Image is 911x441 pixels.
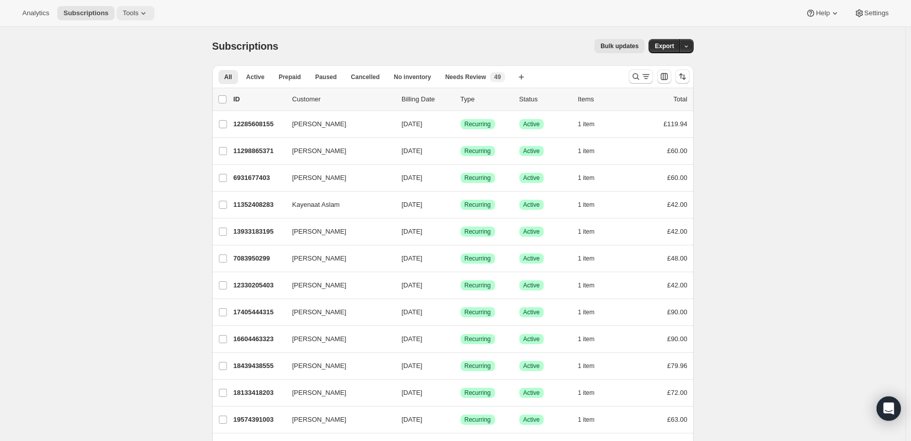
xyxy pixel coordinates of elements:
[523,416,540,424] span: Active
[402,416,423,423] span: [DATE]
[234,146,284,156] p: 11298865371
[212,41,279,52] span: Subscriptions
[234,251,688,266] div: 7083950299[PERSON_NAME][DATE]SuccessRecurringSuccessActive1 item£48.00
[465,335,491,343] span: Recurring
[578,94,629,104] div: Items
[465,416,491,424] span: Recurring
[234,413,688,427] div: 19574391003[PERSON_NAME][DATE]SuccessRecurringSuccessActive1 item£63.00
[523,120,540,128] span: Active
[234,94,688,104] div: IDCustomerBilling DateTypeStatusItemsTotal
[234,386,688,400] div: 18133418203[PERSON_NAME][DATE]SuccessRecurringSuccessActive1 item£72.00
[286,304,388,320] button: [PERSON_NAME]
[523,335,540,343] span: Active
[578,174,595,182] span: 1 item
[402,120,423,128] span: [DATE]
[667,362,688,370] span: £79.96
[465,120,491,128] span: Recurring
[292,334,347,344] span: [PERSON_NAME]
[234,280,284,290] p: 12330205403
[667,147,688,155] span: £60.00
[234,198,688,212] div: 11352408283Kayenaat Aslam[DATE]SuccessRecurringSuccessActive1 item£42.00
[402,254,423,262] span: [DATE]
[673,94,687,104] p: Total
[234,332,688,346] div: 16604463323[PERSON_NAME][DATE]SuccessRecurringSuccessActive1 item£90.00
[578,386,606,400] button: 1 item
[465,389,491,397] span: Recurring
[246,73,264,81] span: Active
[461,94,511,104] div: Type
[578,147,595,155] span: 1 item
[286,331,388,347] button: [PERSON_NAME]
[402,174,423,181] span: [DATE]
[286,224,388,240] button: [PERSON_NAME]
[667,416,688,423] span: £63.00
[667,335,688,343] span: £90.00
[578,413,606,427] button: 1 item
[578,416,595,424] span: 1 item
[292,227,347,237] span: [PERSON_NAME]
[578,228,595,236] span: 1 item
[292,94,394,104] p: Customer
[523,254,540,263] span: Active
[523,281,540,289] span: Active
[57,6,115,20] button: Subscriptions
[279,73,301,81] span: Prepaid
[234,171,688,185] div: 6931677403[PERSON_NAME][DATE]SuccessRecurringSuccessActive1 item£60.00
[523,308,540,316] span: Active
[286,250,388,267] button: [PERSON_NAME]
[494,73,501,81] span: 49
[578,198,606,212] button: 1 item
[465,174,491,182] span: Recurring
[523,362,540,370] span: Active
[629,69,653,84] button: Search and filter results
[402,335,423,343] span: [DATE]
[22,9,49,17] span: Analytics
[800,6,846,20] button: Help
[657,69,671,84] button: Customize table column order and visibility
[292,173,347,183] span: [PERSON_NAME]
[578,201,595,209] span: 1 item
[292,361,347,371] span: [PERSON_NAME]
[402,228,423,235] span: [DATE]
[286,116,388,132] button: [PERSON_NAME]
[402,362,423,370] span: [DATE]
[600,42,638,50] span: Bulk updates
[402,201,423,208] span: [DATE]
[578,305,606,319] button: 1 item
[292,388,347,398] span: [PERSON_NAME]
[16,6,55,20] button: Analytics
[465,254,491,263] span: Recurring
[402,281,423,289] span: [DATE]
[877,396,901,421] div: Open Intercom Messenger
[519,94,570,104] p: Status
[578,117,606,131] button: 1 item
[234,144,688,158] div: 11298865371[PERSON_NAME][DATE]SuccessRecurringSuccessActive1 item£60.00
[465,147,491,155] span: Recurring
[286,412,388,428] button: [PERSON_NAME]
[594,39,644,53] button: Bulk updates
[234,278,688,292] div: 12330205403[PERSON_NAME][DATE]SuccessRecurringSuccessActive1 item£42.00
[578,254,595,263] span: 1 item
[117,6,155,20] button: Tools
[224,73,232,81] span: All
[816,9,829,17] span: Help
[523,174,540,182] span: Active
[292,307,347,317] span: [PERSON_NAME]
[523,201,540,209] span: Active
[864,9,889,17] span: Settings
[649,39,680,53] button: Export
[848,6,895,20] button: Settings
[578,225,606,239] button: 1 item
[234,173,284,183] p: 6931677403
[63,9,108,17] span: Subscriptions
[465,308,491,316] span: Recurring
[292,415,347,425] span: [PERSON_NAME]
[465,201,491,209] span: Recurring
[578,278,606,292] button: 1 item
[578,359,606,373] button: 1 item
[292,253,347,264] span: [PERSON_NAME]
[292,146,347,156] span: [PERSON_NAME]
[667,281,688,289] span: £42.00
[234,253,284,264] p: 7083950299
[402,94,452,104] p: Billing Date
